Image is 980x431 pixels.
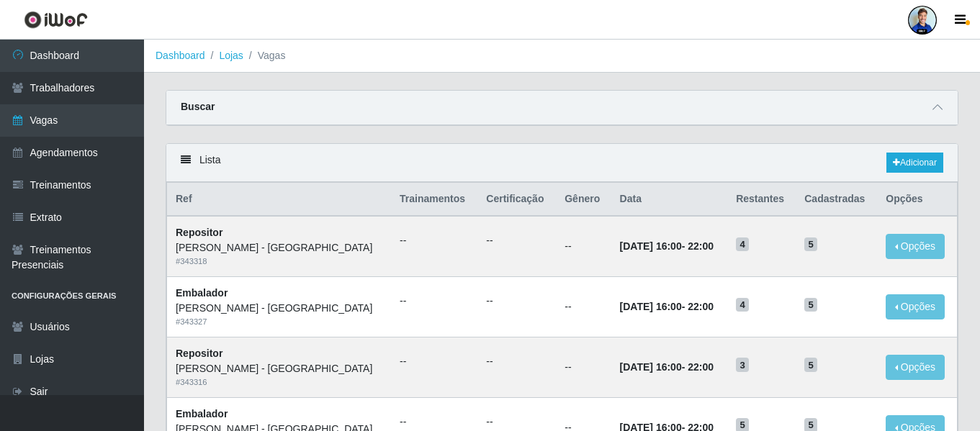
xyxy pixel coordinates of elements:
[556,277,611,337] td: --
[804,358,817,372] span: 5
[886,294,945,319] button: Opções
[400,414,469,430] ul: --
[477,183,556,217] th: Certificação
[176,301,382,316] div: [PERSON_NAME] - [GEOGRAPHIC_DATA]
[181,101,215,112] strong: Buscar
[556,183,611,217] th: Gênero
[556,216,611,276] td: --
[176,287,228,299] strong: Embalador
[620,301,714,312] strong: -
[176,255,382,268] div: # 343318
[156,50,205,61] a: Dashboard
[620,301,682,312] time: [DATE] 16:00
[176,408,228,419] strong: Embalador
[886,355,945,380] button: Opções
[176,348,222,359] strong: Repositor
[804,298,817,312] span: 5
[391,183,477,217] th: Trainamentos
[688,301,714,312] time: 22:00
[243,48,286,63] li: Vagas
[486,354,547,369] ul: --
[176,240,382,255] div: [PERSON_NAME] - [GEOGRAPHIC_DATA]
[400,354,469,369] ul: --
[620,361,682,373] time: [DATE] 16:00
[400,233,469,248] ul: --
[611,183,728,217] th: Data
[176,376,382,389] div: # 343316
[877,183,957,217] th: Opções
[886,234,945,259] button: Opções
[486,294,547,309] ul: --
[167,183,391,217] th: Ref
[24,11,88,29] img: CoreUI Logo
[796,183,877,217] th: Cadastradas
[620,240,714,252] strong: -
[736,298,749,312] span: 4
[804,237,817,252] span: 5
[620,361,714,373] strong: -
[486,233,547,248] ul: --
[176,227,222,238] strong: Repositor
[727,183,796,217] th: Restantes
[688,361,714,373] time: 22:00
[556,337,611,397] td: --
[176,361,382,376] div: [PERSON_NAME] - [GEOGRAPHIC_DATA]
[736,358,749,372] span: 3
[144,40,980,73] nav: breadcrumb
[688,240,714,252] time: 22:00
[620,240,682,252] time: [DATE] 16:00
[219,50,243,61] a: Lojas
[176,316,382,328] div: # 343327
[166,144,958,182] div: Lista
[486,414,547,430] ul: --
[400,294,469,309] ul: --
[736,237,749,252] span: 4
[886,153,943,173] a: Adicionar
